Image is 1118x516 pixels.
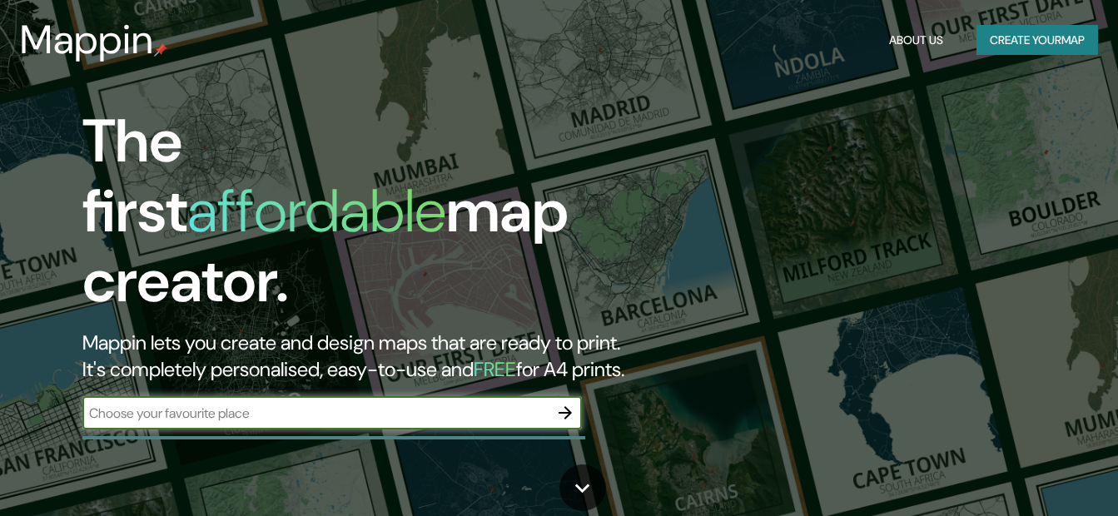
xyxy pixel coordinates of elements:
[20,17,154,63] h3: Mappin
[474,356,516,382] h5: FREE
[976,25,1098,56] button: Create yourmap
[82,330,642,383] h2: Mappin lets you create and design maps that are ready to print. It's completely personalised, eas...
[187,172,446,250] h1: affordable
[154,43,167,57] img: mappin-pin
[82,404,549,423] input: Choose your favourite place
[82,107,642,330] h1: The first map creator.
[882,25,950,56] button: About Us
